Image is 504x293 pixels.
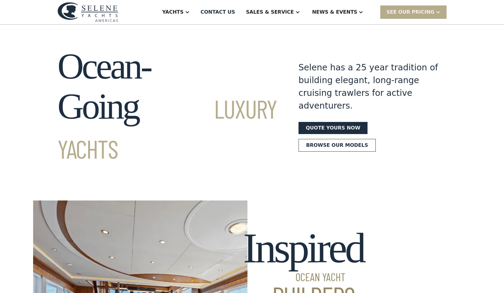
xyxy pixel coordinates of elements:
[380,5,447,19] div: SEE Our Pricing
[243,271,364,282] span: Ocean Yacht
[201,8,235,16] div: Contact US
[312,8,357,16] div: News & EVENTS
[299,61,438,112] div: Selene has a 25 year tradition of building elegant, long-range cruising trawlers for active adven...
[299,139,376,152] a: Browse our models
[386,8,434,16] div: SEE Our Pricing
[57,93,277,164] span: Luxury Yachts
[162,8,184,16] div: Yachts
[57,46,277,167] h1: Ocean-Going
[299,122,368,134] a: Quote yours now
[57,2,118,22] img: logo
[246,8,294,16] div: Sales & Service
